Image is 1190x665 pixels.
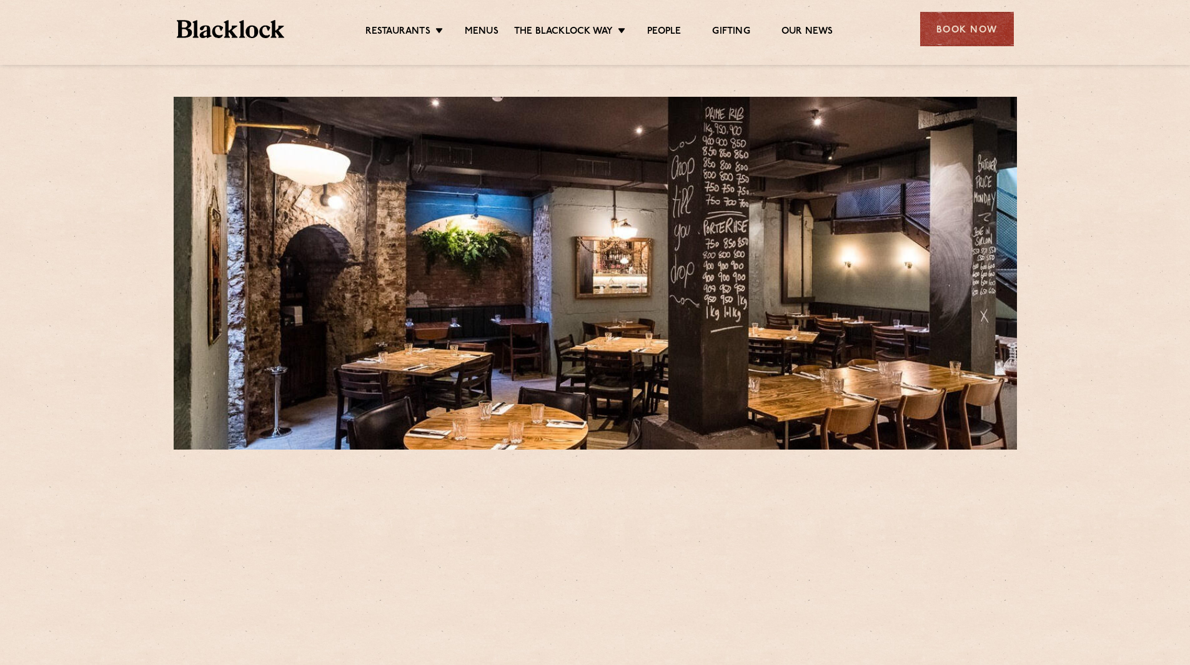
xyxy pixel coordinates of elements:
a: The Blacklock Way [514,26,613,39]
img: BL_Textured_Logo-footer-cropped.svg [177,20,285,38]
a: Restaurants [365,26,430,39]
a: People [647,26,681,39]
div: Book Now [920,12,1014,46]
a: Menus [465,26,498,39]
a: Gifting [712,26,750,39]
a: Our News [781,26,833,39]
